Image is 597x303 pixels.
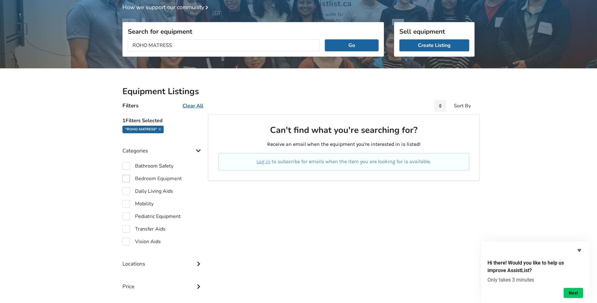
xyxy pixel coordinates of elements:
p: Only takes 3 minutes [487,277,583,283]
div: Hi there! Would you like to help us improve AssistList? [487,247,583,298]
a: How we support our community [122,3,211,11]
button: Next question [564,288,583,298]
div: Categories [122,135,203,157]
label: Pediatric Equipment [122,213,181,220]
a: Log in [256,158,270,164]
label: Bathroom Safety [122,162,173,170]
button: Go [325,39,379,51]
h2: Can't find what you're searching for? [218,125,469,136]
h2: Equipment Listings [122,86,475,97]
h5: 1 Filters Selected [122,114,203,126]
h2: Hi there! Would you like to help us improve AssistList? [487,259,583,274]
h3: Sell equipment [399,27,469,36]
label: Mobility [122,200,154,208]
div: "ROHO MATRESS" [122,126,164,133]
input: I am looking for... [128,39,320,51]
div: Price [122,271,203,293]
a: Create Listing [399,39,469,51]
label: Transfer Aids [122,225,166,233]
div: Locations [122,248,203,270]
label: Daily Living Aids [122,187,173,195]
div: Sort By [454,103,471,108]
p: Receive an email when the equipment you're interested in is listed! [218,141,469,148]
h4: Filters [122,102,138,109]
u: Clear All [183,102,203,109]
label: Bedroom Equipment [122,175,182,182]
label: Vision Aids [122,238,161,245]
p: to subscribe for emails when the item you are looking for is available. [226,158,462,165]
button: Hide survey [576,247,583,254]
h3: Search for equipment [128,27,379,36]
